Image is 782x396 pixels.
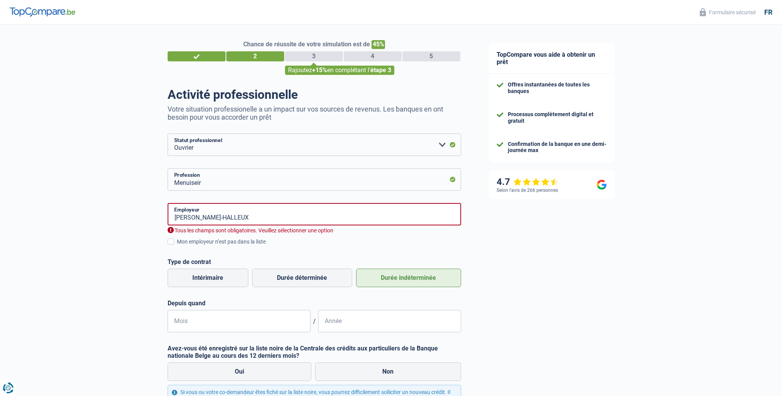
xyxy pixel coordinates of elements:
[168,362,312,381] label: Oui
[243,41,370,48] span: Chance de réussite de votre simulation est de
[695,6,760,19] button: Formulaire sécurisé
[168,51,226,61] div: 1
[508,81,607,95] div: Offres instantanées de toutes les banques
[168,345,461,359] label: Avez-vous été enregistré sur la liste noire de la Centrale des crédits aux particuliers de la Ban...
[252,269,352,287] label: Durée déterminée
[315,362,461,381] label: Non
[497,176,559,188] div: 4.7
[371,40,385,49] span: 45%
[177,238,461,246] div: Mon employeur n’est pas dans la liste
[285,66,394,75] div: Rajoutez en complétant l'
[489,43,614,74] div: TopCompare vous aide à obtenir un prêt
[310,318,318,325] span: /
[508,141,607,154] div: Confirmation de la banque en une demi-journée max
[168,203,461,225] input: Cherchez votre employeur
[226,51,284,61] div: 2
[344,51,402,61] div: 4
[318,310,461,332] input: AAAA
[497,188,558,193] div: Selon l’avis de 266 personnes
[370,66,391,74] span: étape 3
[508,111,607,124] div: Processus complètement digital et gratuit
[285,51,343,61] div: 3
[10,7,75,17] img: TopCompare Logo
[168,227,461,234] div: Tous les champs sont obligatoires. Veuillez sélectionner une option
[312,66,327,74] span: +15%
[168,105,461,121] p: Votre situation professionelle a un impact sur vos sources de revenus. Les banques en ont besoin ...
[356,269,461,287] label: Durée indéterminée
[168,300,461,307] label: Depuis quand
[402,51,460,61] div: 5
[168,87,461,102] h1: Activité professionnelle
[168,310,310,332] input: MM
[168,258,461,266] label: Type de contrat
[764,8,772,17] div: fr
[168,269,248,287] label: Intérimaire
